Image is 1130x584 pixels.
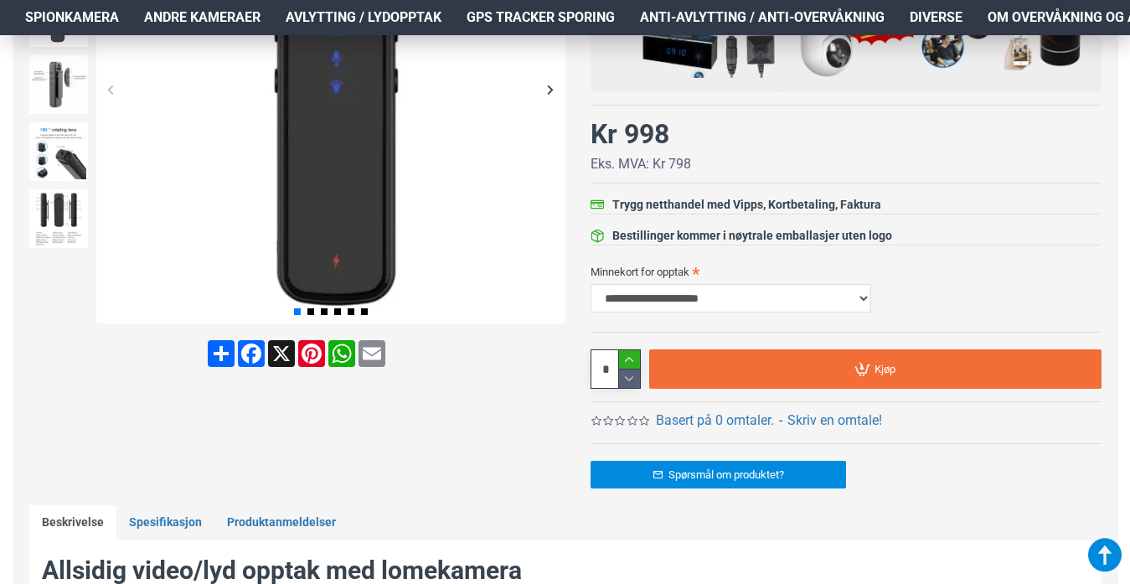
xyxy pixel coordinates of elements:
a: Beskrivelse [29,505,116,540]
a: Facebook [236,340,266,367]
span: Kjøp [875,364,895,375]
div: Bestillinger kommer i nøytrale emballasjer uten logo [612,227,892,245]
span: Spionkamera [25,8,119,28]
span: Go to slide 5 [348,308,354,315]
b: - [779,412,782,428]
a: Produktanmeldelser [214,505,348,540]
a: WhatsApp [327,340,357,367]
img: Lommekamera med nattsyn - SpyGadgets.no [29,122,88,181]
a: Skriv en omtale! [787,411,882,431]
span: Avlytting / Lydopptak [286,8,441,28]
div: Kr 998 [591,114,669,154]
img: Lommekamera med nattsyn - SpyGadgets.no [29,189,88,248]
a: Share [206,340,236,367]
span: Go to slide 1 [294,308,301,315]
span: Go to slide 3 [321,308,328,315]
span: Go to slide 6 [361,308,368,315]
a: Spørsmål om produktet? [591,461,846,488]
a: Email [357,340,387,367]
a: Basert på 0 omtaler. [656,411,774,431]
div: Previous slide [96,75,126,104]
span: Andre kameraer [144,8,261,28]
a: X [266,340,297,367]
span: Go to slide 2 [307,308,314,315]
img: Lommekamera med nattsyn - SpyGadgets.no [29,55,88,114]
div: Trygg netthandel med Vipps, Kortbetaling, Faktura [612,196,881,214]
span: GPS Tracker Sporing [467,8,615,28]
span: Diverse [910,8,962,28]
a: Pinterest [297,340,327,367]
span: Anti-avlytting / Anti-overvåkning [640,8,885,28]
label: Minnekort for opptak [591,258,1102,285]
span: Go to slide 4 [334,308,341,315]
div: Next slide [536,75,565,104]
a: Spesifikasjon [116,505,214,540]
